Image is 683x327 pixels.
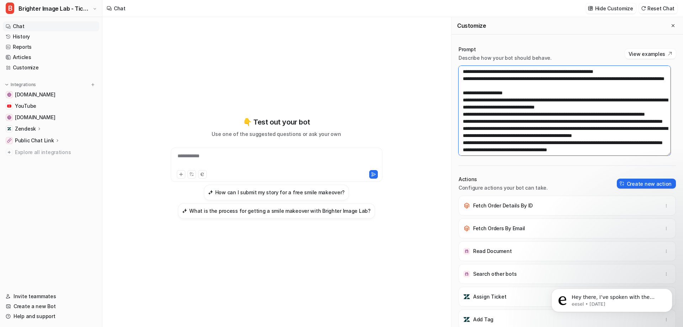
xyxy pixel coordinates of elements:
[15,114,55,121] span: [DOMAIN_NAME]
[204,185,349,200] button: How can I submit my story for a free smile makeover?How can I submit my story for a free smile ma...
[3,301,99,311] a: Create a new Bot
[459,184,548,191] p: Configure actions your bot can take.
[620,181,625,186] img: create-action-icon.svg
[3,52,99,62] a: Articles
[457,22,486,29] h2: Customize
[3,42,99,52] a: Reports
[243,117,310,127] p: 👇 Test out your bot
[6,2,14,14] span: B
[6,149,13,156] img: explore all integrations
[473,225,525,232] p: Fetch Orders By Email
[459,176,548,183] p: Actions
[459,46,552,53] p: Prompt
[15,137,54,144] p: Public Chat Link
[11,82,36,88] p: Integrations
[541,274,683,323] iframe: Intercom notifications message
[7,115,11,120] img: shop.brighterimagelab.com
[189,207,371,215] h3: What is the process for getting a smile makeover with Brighter Image Lab?
[114,5,126,12] div: Chat
[473,293,506,300] p: Assign Ticket
[208,190,213,195] img: How can I submit my story for a free smile makeover?
[588,6,593,11] img: customize
[586,3,636,14] button: Hide Customize
[473,270,517,278] p: Search other bots
[625,49,676,59] button: View examples
[463,293,470,300] img: Assign Ticket icon
[473,316,493,323] p: Add Tag
[459,54,552,62] p: Describe how your bot should behave.
[473,202,533,209] p: Fetch Order Details By ID
[669,21,677,30] button: Close flyout
[15,125,36,132] p: Zendesk
[7,93,11,97] img: brighterimagelab.com
[473,248,512,255] p: Read Document
[3,90,99,100] a: brighterimagelab.com[DOMAIN_NAME]
[3,101,99,111] a: YouTubeYouTube
[182,208,187,213] img: What is the process for getting a smile makeover with Brighter Image Lab?
[4,82,9,87] img: expand menu
[3,311,99,321] a: Help and support
[15,102,36,110] span: YouTube
[3,112,99,122] a: shop.brighterimagelab.com[DOMAIN_NAME]
[3,81,38,88] button: Integrations
[3,21,99,31] a: Chat
[617,179,676,189] button: Create new action
[595,5,633,12] p: Hide Customize
[463,202,470,209] img: Fetch Order Details By ID icon
[90,82,95,87] img: menu_add.svg
[7,127,11,131] img: Zendesk
[463,270,470,278] img: Search other bots icon
[3,147,99,157] a: Explore all integrations
[3,32,99,42] a: History
[7,104,11,108] img: YouTube
[18,4,91,14] span: Brighter Image Lab - Ticket System
[463,248,470,255] img: Read Document icon
[215,189,345,196] h3: How can I submit my story for a free smile makeover?
[15,91,55,98] span: [DOMAIN_NAME]
[641,6,646,11] img: reset
[463,225,470,232] img: Fetch Orders By Email icon
[3,63,99,73] a: Customize
[3,291,99,301] a: Invite teammates
[463,316,470,323] img: Add Tag icon
[7,138,11,143] img: Public Chat Link
[178,203,375,219] button: What is the process for getting a smile makeover with Brighter Image Lab?What is the process for ...
[212,130,341,138] p: Use one of the suggested questions or ask your own
[15,147,96,158] span: Explore all integrations
[639,3,677,14] button: Reset Chat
